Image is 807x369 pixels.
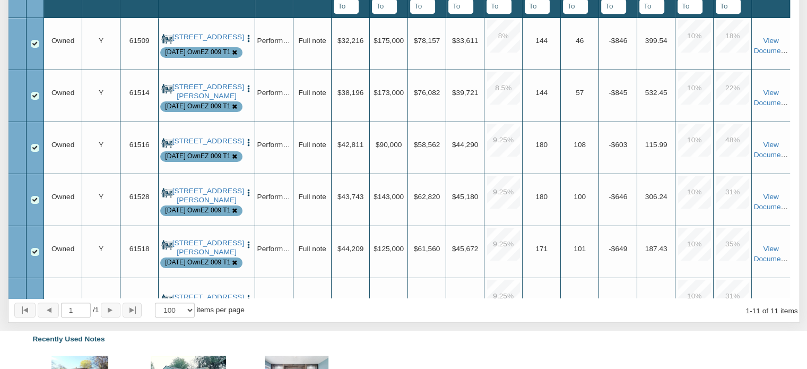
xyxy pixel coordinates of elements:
[535,89,548,97] span: 144
[298,89,326,97] span: Full note
[244,188,253,198] img: cell-menu.png
[244,187,253,198] button: Press to open the note menu
[257,297,292,305] span: Performing
[244,137,253,148] button: Press to open the note menu
[374,245,404,253] span: $125,000
[129,37,150,45] span: 61509
[129,193,150,201] span: 61528
[753,297,790,315] a: View Documents
[487,72,520,105] div: 8.5
[165,258,230,267] div: Note is contained in the pool 8-14-25 OwnEZ 009 T1
[716,176,749,209] div: 31.0
[31,196,39,204] div: Row 4, Row Selection Checkbox
[574,193,586,201] span: 100
[376,141,402,149] span: $90,000
[609,37,627,45] span: -$846
[244,83,253,93] button: Press to open the note menu
[244,241,253,250] img: cell-menu.png
[31,40,39,48] div: Row 1, Row Selection Checkbox
[678,176,711,209] div: 10.0
[574,245,586,253] span: 101
[645,245,667,253] span: 187.43
[452,193,478,201] span: $45,180
[678,228,711,261] div: 10.0
[750,307,752,315] abbr: through
[101,303,120,317] button: Page forward
[609,245,627,253] span: -$649
[753,89,790,107] a: View Documents
[452,297,478,305] span: $48,220
[172,187,241,204] a: 3230 North Bancroft Street, Indianapolis, IN, 46218
[337,141,363,149] span: $42,811
[374,89,404,97] span: $173,000
[99,89,103,97] span: Y
[487,280,520,313] div: 9.25
[244,138,253,147] img: cell-menu.png
[51,245,74,253] span: Owned
[298,297,326,305] span: Full note
[414,37,440,45] span: $78,157
[9,329,798,350] div: Recently Used Notes
[753,141,790,159] a: View Documents
[535,141,548,149] span: 180
[165,152,230,161] div: Note is contained in the pool 8-14-25 OwnEZ 009 T1
[161,293,172,304] img: for_sale.png
[753,37,790,55] a: View Documents
[244,84,253,93] img: cell-menu.png
[161,33,172,44] img: for_sale.png
[645,141,667,149] span: 115.99
[257,89,292,97] span: Performing
[414,89,440,97] span: $76,082
[99,37,103,45] span: Y
[51,89,74,97] span: Owned
[452,141,478,149] span: $44,290
[414,193,440,201] span: $62,820
[99,193,103,201] span: Y
[129,245,150,253] span: 61518
[535,245,548,253] span: 171
[38,303,59,317] button: Page back
[51,37,74,45] span: Owned
[257,193,292,201] span: Performing
[99,141,103,149] span: Y
[161,137,172,148] img: for_sale.png
[129,297,150,305] span: 61515
[452,89,478,97] span: $39,721
[452,245,478,253] span: $45,672
[165,206,230,215] div: Note is contained in the pool 8-14-25 OwnEZ 009 T1
[161,239,172,250] img: for_sale.png
[487,124,520,157] div: 9.25
[172,137,241,145] a: 3725 Baltimore Avenue, Indianapolis, IN, 46218
[535,193,548,201] span: 180
[609,141,627,149] span: -$603
[716,72,749,105] div: 22.0
[172,239,241,256] a: 3926 Spann Ave, Indianapolis, IN, 46203
[678,280,711,313] div: 10.0
[165,102,230,111] div: Note is contained in the pool 8-14-25 OwnEZ 009 T1
[99,297,103,305] span: Y
[716,228,749,261] div: 35.0
[753,193,790,211] a: View Documents
[645,37,667,45] span: 399.54
[161,187,172,198] img: for_sale.png
[244,34,253,43] img: cell-menu.png
[337,37,363,45] span: $32,216
[161,83,172,94] img: for_sale.png
[123,303,142,317] button: Page to last
[678,72,711,105] div: 10.0
[535,297,548,305] span: 180
[374,37,404,45] span: $175,000
[716,124,749,157] div: 48.0
[645,89,667,97] span: 532.45
[414,297,440,305] span: $64,139
[298,193,326,201] span: Full note
[574,297,586,305] span: 107
[716,280,749,313] div: 31.0
[745,307,797,315] span: 1 11 of 11 items
[414,141,440,149] span: $58,562
[753,245,790,263] a: View Documents
[165,48,230,57] div: Note is contained in the pool 8-14-25 OwnEZ 009 T1
[716,20,749,53] div: 18.0
[172,33,241,41] a: 1921 S. Drexel Avenue, Indianapolis, IN, 46203
[93,305,99,315] span: 1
